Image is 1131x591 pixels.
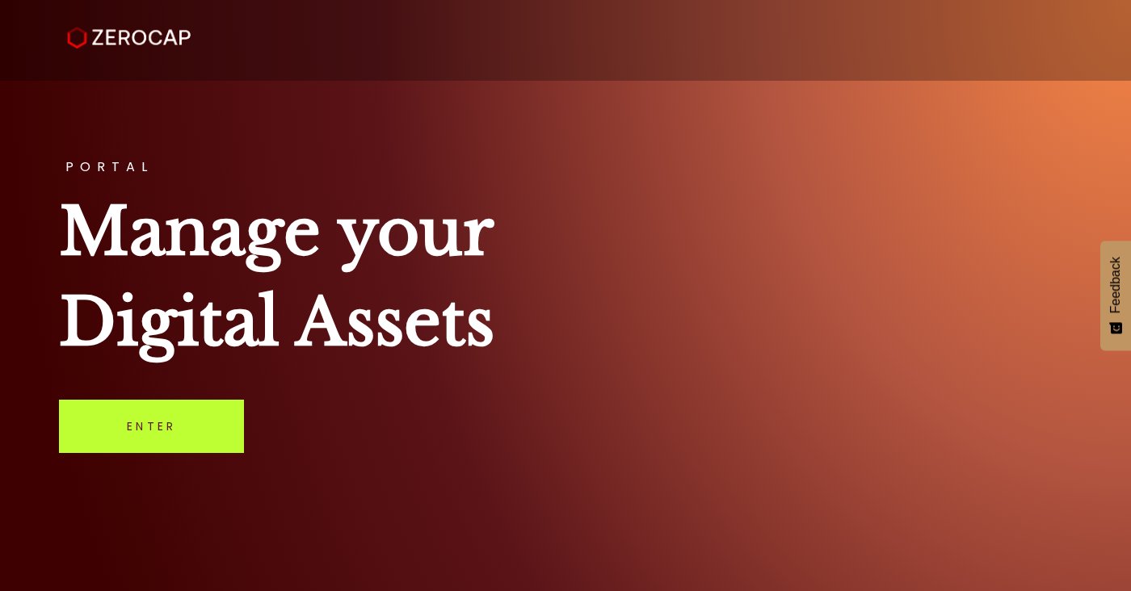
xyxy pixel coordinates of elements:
[59,400,244,453] a: Enter
[67,27,191,49] img: ZeroCap
[59,161,1072,174] h3: PORTAL
[59,187,1072,367] h1: Manage your Digital Assets
[1100,241,1131,350] button: Feedback - Show survey
[1108,257,1123,313] span: Feedback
